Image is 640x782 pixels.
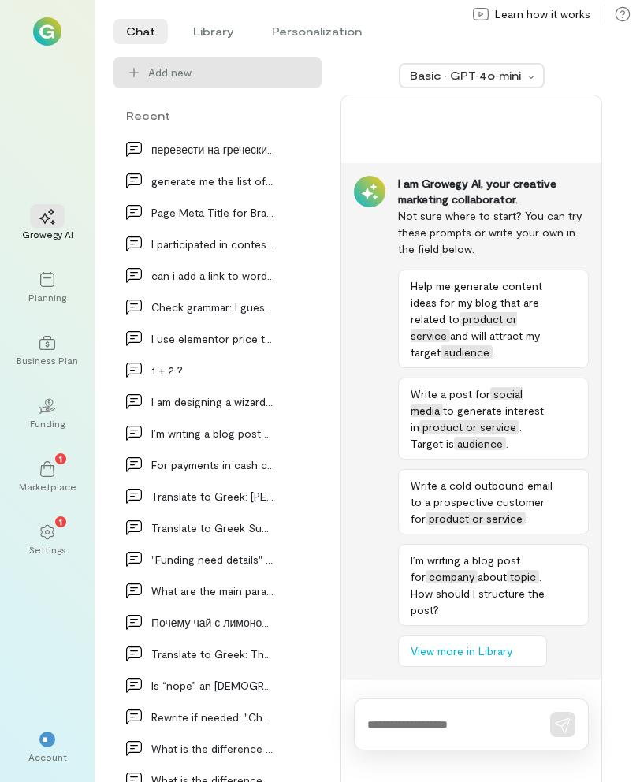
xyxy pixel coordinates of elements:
[398,176,589,207] div: I am Growegy AI, your creative marketing collaborator.
[113,107,322,124] div: Recent
[151,393,274,410] div: I am designing a wizard that helps the new user t…
[22,228,73,240] div: Growegy AI
[28,291,66,303] div: Planning
[151,173,274,189] div: generate me the list of 35 top countries by size
[59,514,62,528] span: 1
[151,709,274,725] div: Rewrite if needed: "Changing company name here ha…
[151,677,274,694] div: Is “nope” an [DEMOGRAPHIC_DATA] or [DEMOGRAPHIC_DATA]?
[151,456,274,473] div: For payments in cash contact [PERSON_NAME] at [GEOGRAPHIC_DATA]…
[411,279,542,326] span: Help me generate content ideas for my blog that are related to
[151,425,274,441] div: I’m writing a blog post for company about topic.…
[441,345,493,359] span: audience
[411,329,540,359] span: and will attract my target
[495,6,590,22] span: Learn how it works
[507,570,539,583] span: topic
[398,469,589,534] button: Write a cold outbound email to a prospective customer forproduct or service.
[398,207,589,257] div: Not sure where to start? You can try these prompts or write your own in the field below.
[493,345,495,359] span: .
[151,488,274,505] div: Translate to Greek: [PERSON_NAME] Court Administrative Com…
[426,512,526,525] span: product or service
[30,417,65,430] div: Funding
[151,236,274,252] div: I participated in contest on codeforces, the cont…
[19,259,76,316] a: Planning
[526,512,528,525] span: .
[411,387,490,400] span: Write a post for
[398,270,589,368] button: Help me generate content ideas for my blog that are related toproduct or serviceand will attract ...
[151,330,274,347] div: I use elementor price table, can I get the plan s…
[151,519,274,536] div: Translate to Greek Subject: Offer for fixing the…
[398,635,547,667] button: View more in Library
[151,362,274,378] div: 1 + 2 ?
[19,449,76,505] a: Marketplace
[148,65,192,80] span: Add new
[17,354,78,367] div: Business Plan
[113,19,168,44] li: Chat
[419,420,519,434] span: product or service
[411,479,553,525] span: Write a cold outbound email to a prospective customer for
[411,553,520,583] span: I’m writing a blog post for
[151,299,274,315] div: Check grammar: I guess I have some relevant exper…
[398,378,589,460] button: Write a post forsocial mediato generate interest inproduct or service. Target isaudience.
[398,544,589,626] button: I’m writing a blog post forcompanyabouttopic. How should I structure the post?
[426,570,478,583] span: company
[180,19,247,44] li: Library
[19,385,76,442] a: Funding
[29,543,66,556] div: Settings
[19,322,76,379] a: Business Plan
[19,196,76,253] a: Growegy AI
[28,750,67,763] div: Account
[411,570,545,616] span: . How should I structure the post?
[410,68,523,84] div: Basic · GPT‑4o‑mini
[19,480,76,493] div: Marketplace
[411,312,517,342] span: product or service
[478,570,507,583] span: about
[151,267,274,284] div: can i add a link to wordpress wpforms checkbox fi…
[411,643,512,659] span: View more in Library
[506,437,508,450] span: .
[151,740,274,757] div: What is the difference between απολυση and αφυπηρ…
[151,583,274,599] div: What are the main parameters when describing the…
[259,19,374,44] li: Personalization
[151,551,274,568] div: "Funding need details" or "Funding needs details"?
[454,437,506,450] span: audience
[151,614,274,631] div: Почему чай с лимоном вкуснее?
[151,204,274,221] div: Page Meta Title for Brand
[19,512,76,568] a: Settings
[151,141,274,158] div: перевести на греческий и английский и : При расс…
[151,646,274,662] div: Translate to Greek: The external lift door clos…
[411,404,544,434] span: to generate interest in
[59,451,62,465] span: 1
